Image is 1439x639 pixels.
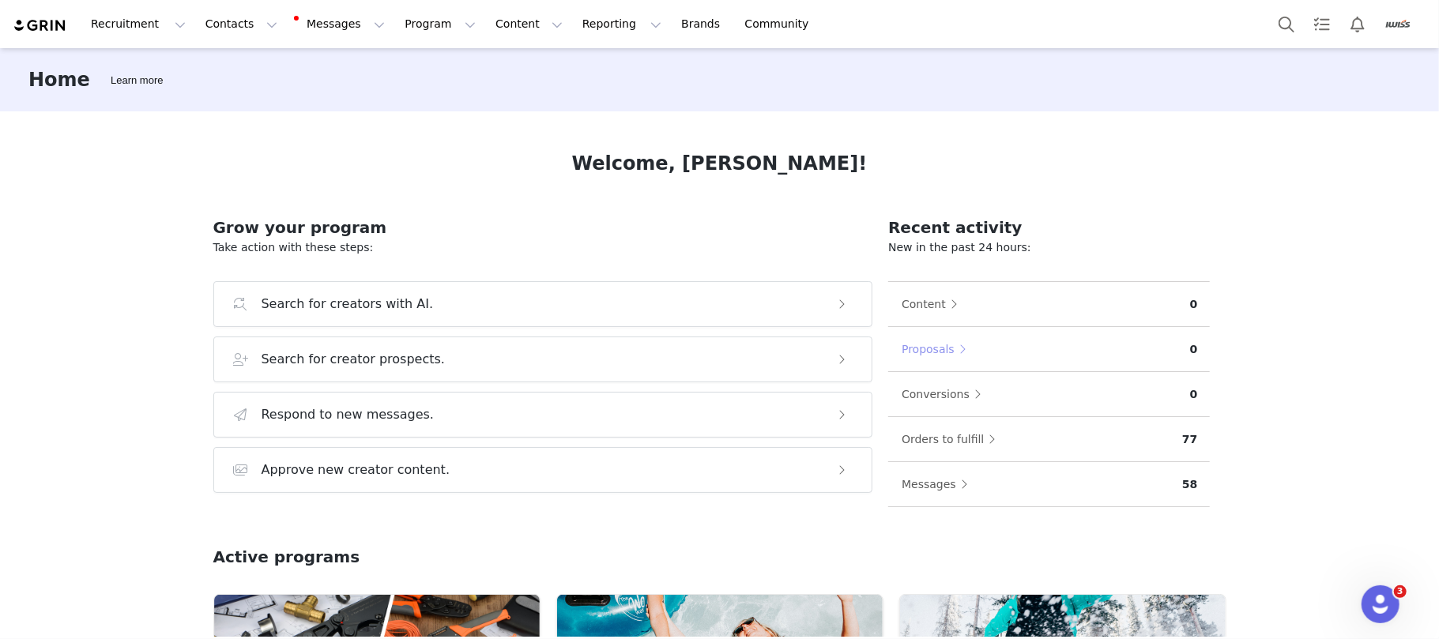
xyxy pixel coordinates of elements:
a: Community [736,6,826,42]
button: Program [395,6,485,42]
img: grin logo [13,18,68,33]
p: Take action with these steps: [213,239,873,256]
button: Approve new creator content. [213,447,873,493]
h3: Respond to new messages. [262,405,435,424]
img: c3274796-4da8-44a6-bdef-2ebb4203ae99.png [1385,12,1411,37]
button: Content [486,6,572,42]
button: Profile [1376,12,1426,37]
button: Respond to new messages. [213,392,873,438]
p: 0 [1190,341,1198,358]
a: Tasks [1305,6,1339,42]
button: Recruitment [81,6,195,42]
button: Search for creators with AI. [213,281,873,327]
h2: Active programs [213,545,360,569]
a: Brands [672,6,734,42]
p: 77 [1182,431,1197,448]
button: Notifications [1340,6,1375,42]
button: Conversions [901,382,989,407]
button: Contacts [196,6,287,42]
h1: Welcome, [PERSON_NAME]! [572,149,868,178]
button: Proposals [901,336,974,362]
h3: Search for creators with AI. [262,295,434,314]
button: Messages [288,6,394,42]
p: New in the past 24 hours: [888,239,1210,256]
button: Reporting [573,6,671,42]
h3: Home [28,66,90,94]
p: 58 [1182,476,1197,493]
button: Search for creator prospects. [213,336,873,382]
button: Messages [901,472,976,497]
h2: Recent activity [888,216,1210,239]
h3: Search for creator prospects. [262,350,446,369]
button: Orders to fulfill [901,427,1004,452]
div: Tooltip anchor [107,73,166,88]
iframe: Intercom live chat [1362,585,1399,623]
span: 3 [1394,585,1407,598]
button: Content [901,291,966,317]
h3: Approve new creator content. [262,460,450,479]
p: 0 [1190,296,1198,313]
p: 0 [1190,386,1198,403]
h2: Grow your program [213,216,873,239]
button: Search [1269,6,1304,42]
